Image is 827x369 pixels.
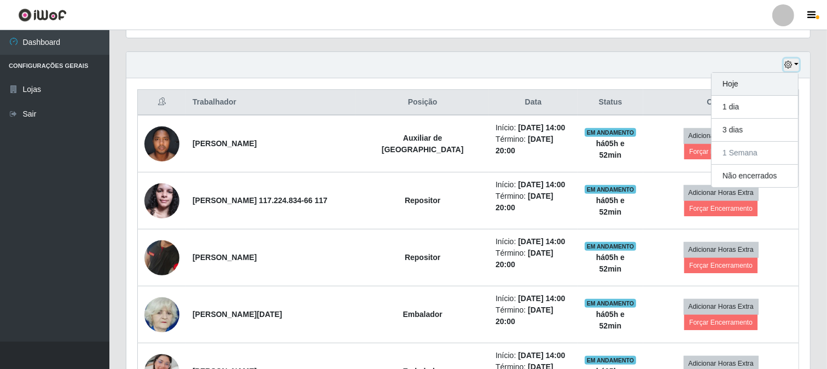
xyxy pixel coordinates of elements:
button: 1 dia [712,96,798,119]
strong: há 05 h e 52 min [596,310,625,330]
th: Opções [643,90,799,116]
button: Forçar Encerramento [684,315,758,330]
strong: [PERSON_NAME] [193,253,257,262]
li: Início: [496,179,571,191]
span: EM ANDAMENTO [585,356,637,365]
button: Forçar Encerramento [684,201,758,216]
button: Hoje [712,73,798,96]
strong: há 05 h e 52 min [596,253,625,273]
span: EM ANDAMENTO [585,242,637,251]
li: Término: [496,247,571,270]
span: EM ANDAMENTO [585,299,637,308]
li: Início: [496,236,571,247]
span: EM ANDAMENTO [585,128,637,137]
strong: há 05 h e 52 min [596,139,625,159]
img: 1710558246367.jpeg [144,120,179,167]
strong: Auxiliar de [GEOGRAPHIC_DATA] [382,134,464,154]
button: Adicionar Horas Extra [684,299,759,314]
span: EM ANDAMENTO [585,185,637,194]
time: [DATE] 14:00 [518,351,565,360]
button: 3 dias [712,119,798,142]
time: [DATE] 14:00 [518,123,565,132]
strong: [PERSON_NAME][DATE] [193,310,282,319]
img: 1750371001902.jpeg [144,222,179,293]
time: [DATE] 14:00 [518,294,565,303]
li: Início: [496,122,571,134]
button: Adicionar Horas Extra [684,242,759,257]
strong: [PERSON_NAME] [193,139,257,148]
li: Início: [496,350,571,361]
th: Data [489,90,578,116]
th: Trabalhador [186,90,356,116]
li: Início: [496,293,571,304]
button: Adicionar Horas Extra [684,185,759,200]
img: 1710270402081.jpeg [144,177,179,224]
strong: Repositor [405,196,440,205]
li: Término: [496,304,571,327]
button: Forçar Encerramento [684,258,758,273]
img: 1657005856097.jpeg [144,295,179,335]
th: Posição [356,90,489,116]
button: Não encerrados [712,165,798,187]
th: Status [578,90,643,116]
button: 1 Semana [712,142,798,165]
li: Término: [496,191,571,214]
strong: Embalador [403,310,442,319]
strong: há 05 h e 52 min [596,196,625,216]
button: Adicionar Horas Extra [684,128,759,143]
strong: Repositor [405,253,440,262]
li: Término: [496,134,571,157]
img: CoreUI Logo [18,8,67,22]
time: [DATE] 14:00 [518,237,565,246]
button: Forçar Encerramento [684,144,758,159]
time: [DATE] 14:00 [518,180,565,189]
strong: [PERSON_NAME] 117.224.834-66 117 [193,196,328,205]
